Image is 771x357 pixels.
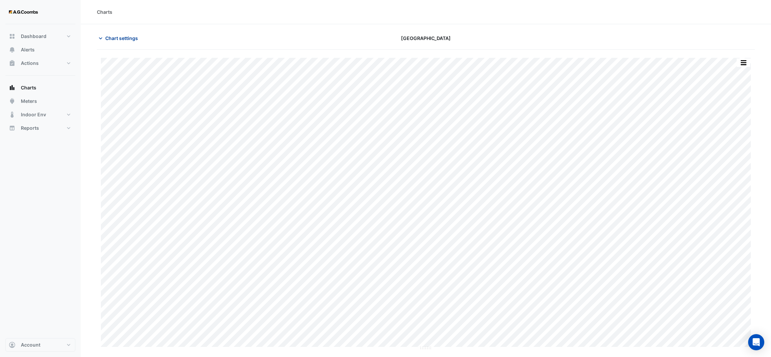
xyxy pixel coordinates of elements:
[5,108,75,121] button: Indoor Env
[9,111,15,118] app-icon: Indoor Env
[5,94,75,108] button: Meters
[401,35,451,42] span: [GEOGRAPHIC_DATA]
[21,33,46,40] span: Dashboard
[5,43,75,56] button: Alerts
[21,84,36,91] span: Charts
[9,98,15,105] app-icon: Meters
[9,33,15,40] app-icon: Dashboard
[21,46,35,53] span: Alerts
[9,84,15,91] app-icon: Charts
[737,58,750,67] button: More Options
[97,8,112,15] div: Charts
[21,60,39,67] span: Actions
[9,60,15,67] app-icon: Actions
[105,35,138,42] span: Chart settings
[21,125,39,131] span: Reports
[9,46,15,53] app-icon: Alerts
[21,342,40,348] span: Account
[21,111,46,118] span: Indoor Env
[9,125,15,131] app-icon: Reports
[21,98,37,105] span: Meters
[5,338,75,352] button: Account
[97,32,142,44] button: Chart settings
[8,5,38,19] img: Company Logo
[5,121,75,135] button: Reports
[5,81,75,94] button: Charts
[5,30,75,43] button: Dashboard
[5,56,75,70] button: Actions
[748,334,764,350] div: Open Intercom Messenger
